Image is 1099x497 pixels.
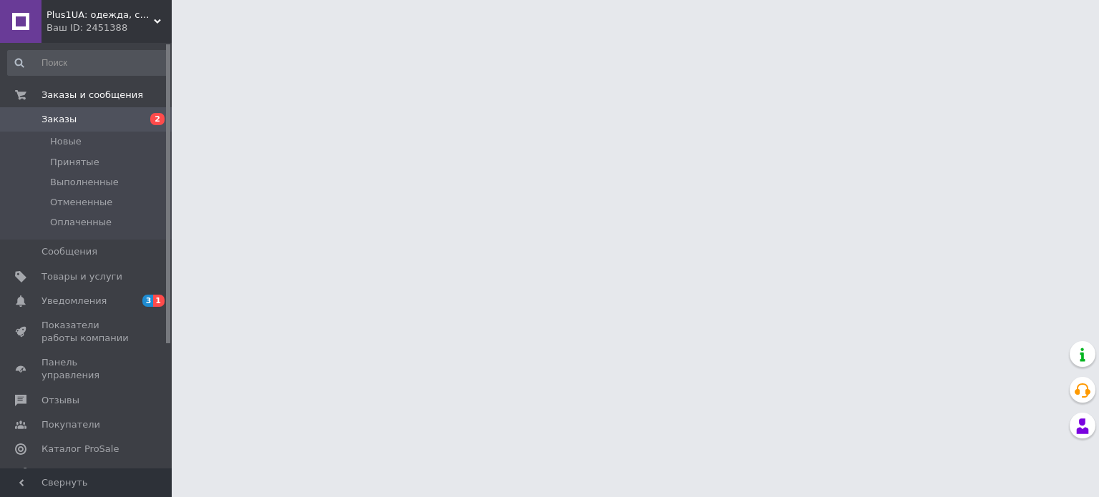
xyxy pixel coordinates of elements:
span: Выполненные [50,176,119,189]
span: Отзывы [41,394,79,407]
span: Plus1UA: одежда, сумки, аксессуары [47,9,154,21]
span: Аналитика [41,467,94,480]
span: 2 [150,113,165,125]
span: Каталог ProSale [41,443,119,456]
span: Новые [50,135,82,148]
span: Сообщения [41,245,97,258]
span: Товары и услуги [41,270,122,283]
span: Уведомления [41,295,107,307]
span: 3 [142,295,154,307]
div: Ваш ID: 2451388 [47,21,172,34]
span: Покупатели [41,418,100,431]
span: Отмененные [50,196,112,209]
span: Панель управления [41,356,132,382]
span: Принятые [50,156,99,169]
span: Показатели работы компании [41,319,132,345]
span: Заказы [41,113,77,126]
span: Заказы и сообщения [41,89,143,102]
span: 1 [153,295,165,307]
span: Оплаченные [50,216,112,229]
input: Поиск [7,50,169,76]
